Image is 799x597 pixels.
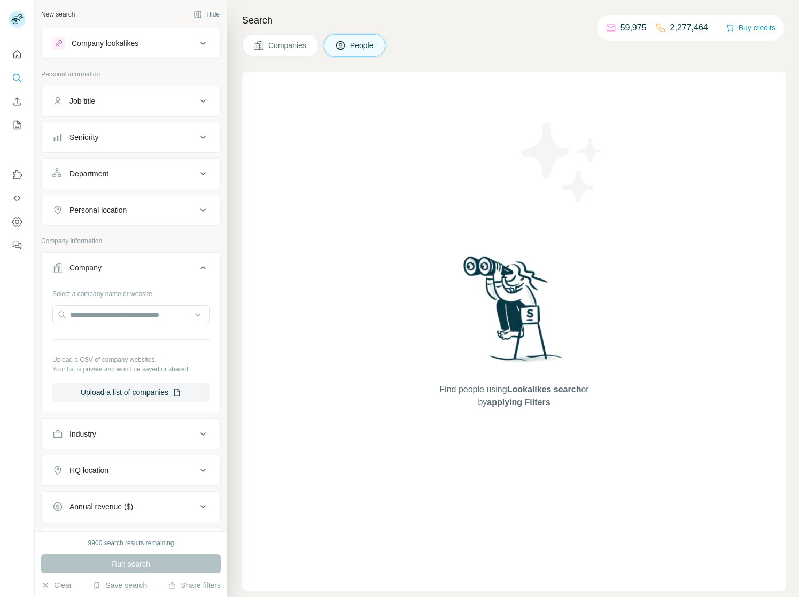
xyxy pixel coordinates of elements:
p: Company information [41,236,221,246]
button: Industry [42,421,220,447]
button: Hide [186,6,227,22]
button: Search [9,68,26,88]
button: My lists [9,115,26,135]
div: 9900 search results remaining [88,538,174,548]
button: Clear [41,580,72,591]
div: HQ location [69,465,108,476]
span: Find people using or by [429,383,600,409]
button: Feedback [9,236,26,255]
span: applying Filters [487,398,550,407]
p: Upload a CSV of company websites. [52,355,210,365]
div: Job title [69,96,95,106]
button: Share filters [168,580,221,591]
div: Seniority [69,132,98,143]
img: Surfe Illustration - Woman searching with binoculars [459,253,570,373]
div: Personal location [69,205,127,215]
button: Job title [42,88,220,114]
button: Upload a list of companies [52,383,210,402]
button: Company [42,255,220,285]
p: 2,277,464 [670,21,708,34]
button: Seniority [42,125,220,150]
img: Surfe Illustration - Stars [514,114,610,211]
button: Annual revenue ($) [42,494,220,520]
span: Lookalikes search [507,385,581,394]
button: Department [42,161,220,187]
button: HQ location [42,458,220,483]
button: Quick start [9,45,26,64]
p: 59,975 [620,21,647,34]
button: Use Surfe API [9,189,26,208]
button: Use Surfe on LinkedIn [9,165,26,184]
div: Company lookalikes [72,38,138,49]
h4: Search [242,13,786,28]
div: Department [69,168,108,179]
button: Personal location [42,197,220,223]
button: Enrich CSV [9,92,26,111]
button: Employees (size) [42,530,220,556]
div: Industry [69,429,96,439]
p: Your list is private and won't be saved or shared. [52,365,210,374]
span: Companies [268,40,307,51]
span: People [350,40,375,51]
button: Save search [92,580,147,591]
button: Dashboard [9,212,26,231]
p: Personal information [41,69,221,79]
div: New search [41,10,75,19]
button: Company lookalikes [42,30,220,56]
div: Annual revenue ($) [69,501,133,512]
div: Select a company name or website [52,285,210,299]
div: Company [69,262,102,273]
button: Buy credits [726,20,775,35]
